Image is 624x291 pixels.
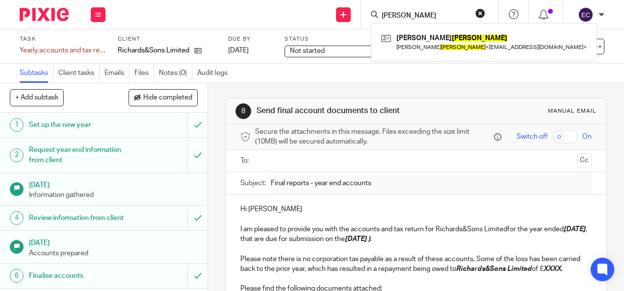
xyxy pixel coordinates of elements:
[118,35,216,43] label: Client
[197,64,233,83] a: Audit logs
[29,190,198,200] p: Information gathered
[29,268,128,283] h1: Finalise accounts
[20,64,53,83] a: Subtasks
[10,269,24,283] div: 6
[240,224,591,244] p: I am pleased to provide you with the accounts and tax return for Richards&Sons Limitedfor the yea...
[20,8,69,21] img: Pixie
[10,118,24,132] div: 1
[456,266,532,272] em: Richards&Sons Limited
[255,127,492,147] span: Secure the attachments in this message. Files exceeding the size limit (10MB) will be secured aut...
[29,143,128,168] h1: Request year end information from client
[475,8,485,18] button: Clear
[29,211,128,225] h1: Review information from client
[20,46,105,55] div: Yearly accounts and tax return
[240,156,251,166] label: To:
[29,236,198,248] h1: [DATE]
[517,132,547,142] span: Switch off
[29,118,128,132] h1: Set up the new year
[240,178,266,188] label: Subject:
[104,64,130,83] a: Emails
[29,248,198,258] p: Accounts prepared
[228,35,272,43] label: Due by
[240,204,591,214] p: Hi [PERSON_NAME]
[10,211,24,225] div: 4
[129,89,198,106] button: Hide completed
[345,236,370,242] em: [DATE] )
[577,153,592,168] button: Cc
[228,47,249,54] span: [DATE]
[10,89,64,106] button: + Add subtask
[381,12,469,21] input: Search
[548,107,597,115] div: Manual email
[159,64,192,83] a: Notes (0)
[285,35,383,43] label: Status
[544,266,561,272] em: XXXX
[564,226,586,233] em: [DATE]
[10,148,24,162] div: 2
[578,7,594,23] img: svg%3E
[58,64,100,83] a: Client tasks
[143,94,192,102] span: Hide completed
[257,106,437,116] h1: Send final account documents to client
[290,48,325,54] span: Not started
[235,103,251,119] div: 8
[240,254,591,274] p: Please note there is no corporation tax payable as a result of these accounts. Some of the loss h...
[134,64,154,83] a: Files
[29,178,198,190] h1: [DATE]
[20,35,105,43] label: Task
[582,132,592,142] span: On
[118,46,189,55] p: Richards&Sons Limited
